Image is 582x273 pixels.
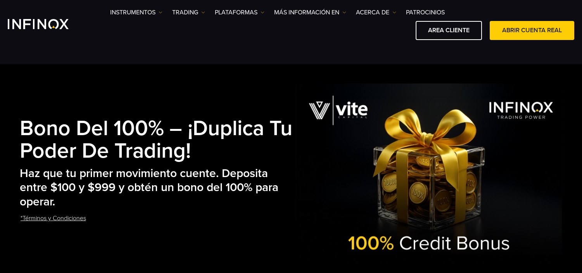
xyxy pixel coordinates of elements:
a: ACERCA DE [356,8,396,17]
a: Patrocinios [406,8,445,17]
a: Más información en [274,8,346,17]
a: ABRIR CUENTA REAL [490,21,574,40]
a: INFINOX Logo [8,19,87,29]
a: TRADING [172,8,205,17]
strong: Bono del 100% – ¡Duplica tu poder de trading! [20,116,292,164]
h2: Haz que tu primer movimiento cuente. Deposita entre $100 y $999 y obtén un bono del 100% para ope... [20,167,296,209]
a: PLATAFORMAS [215,8,264,17]
a: *Términos y Condiciones [20,209,87,228]
a: Instrumentos [110,8,162,17]
a: AREA CLIENTE [416,21,482,40]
